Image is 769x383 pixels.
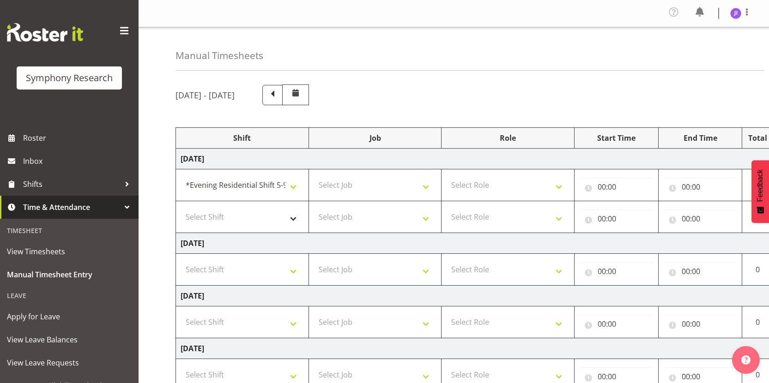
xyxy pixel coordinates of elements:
span: Shifts [23,177,120,191]
span: View Leave Balances [7,333,132,347]
input: Click to select... [579,262,654,281]
span: Roster [23,131,134,145]
div: Job [314,132,437,144]
div: Role [446,132,569,144]
h4: Manual Timesheets [176,50,263,61]
img: Rosterit website logo [7,23,83,42]
button: Feedback - Show survey [751,160,769,223]
span: Feedback [756,169,764,202]
input: Click to select... [663,209,738,228]
a: View Timesheets [2,240,136,263]
input: Click to select... [579,209,654,228]
span: Time & Attendance [23,200,120,214]
h5: [DATE] - [DATE] [176,90,235,100]
a: Apply for Leave [2,305,136,328]
input: Click to select... [663,178,738,196]
span: View Leave Requests [7,356,132,370]
input: Click to select... [663,262,738,281]
input: Click to select... [579,315,654,333]
div: Total [747,132,768,144]
div: Symphony Research [26,71,113,85]
div: Timesheet [2,221,136,240]
span: Manual Timesheet Entry [7,268,132,281]
img: help-xxl-2.png [741,355,751,365]
div: Shift [181,132,304,144]
input: Click to select... [663,315,738,333]
span: Apply for Leave [7,310,132,323]
span: Inbox [23,154,134,168]
span: View Timesheets [7,245,132,258]
a: View Leave Requests [2,351,136,374]
div: Leave [2,286,136,305]
a: Manual Timesheet Entry [2,263,136,286]
img: jonathan-isidoro5583.jpg [730,8,741,19]
a: View Leave Balances [2,328,136,351]
input: Click to select... [579,178,654,196]
div: End Time [663,132,738,144]
div: Start Time [579,132,654,144]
